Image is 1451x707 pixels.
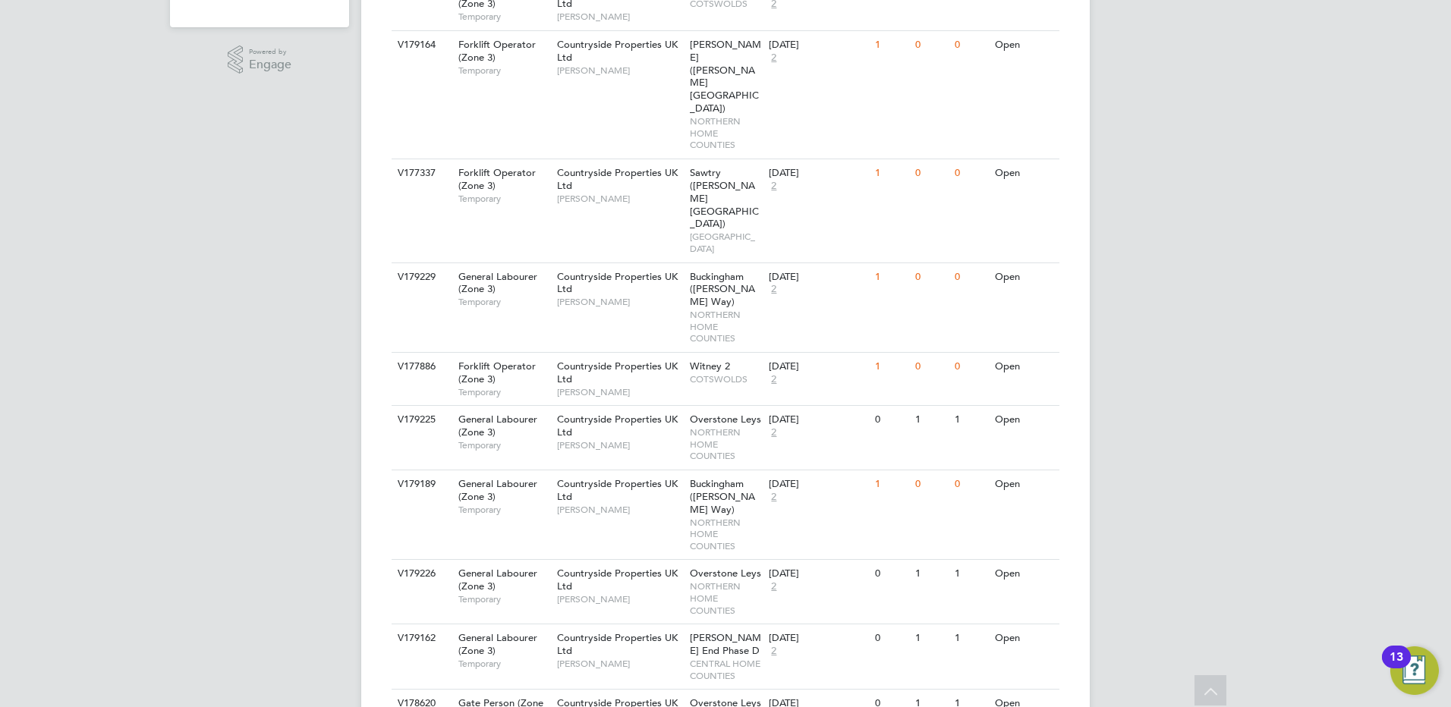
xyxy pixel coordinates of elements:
[690,413,761,426] span: Overstone Leys
[458,439,549,451] span: Temporary
[991,353,1057,381] div: Open
[769,645,779,658] span: 2
[991,31,1057,59] div: Open
[458,567,537,592] span: General Labourer (Zone 3)
[690,477,755,516] span: Buckingham ([PERSON_NAME] Way)
[871,263,911,291] div: 1
[951,560,990,588] div: 1
[557,413,678,438] span: Countryside Properties UK Ltd
[394,624,447,652] div: V179162
[769,426,779,439] span: 2
[769,478,867,491] div: [DATE]
[458,413,537,438] span: General Labourer (Zone 3)
[458,360,536,385] span: Forklift Operator (Zone 3)
[1390,646,1439,695] button: Open Resource Center, 13 new notifications
[557,567,678,592] span: Countryside Properties UK Ltd
[991,560,1057,588] div: Open
[557,360,678,385] span: Countryside Properties UK Ltd
[911,31,951,59] div: 0
[951,31,990,59] div: 0
[871,470,911,498] div: 1
[769,632,867,645] div: [DATE]
[871,560,911,588] div: 0
[690,360,730,372] span: Witney 2
[769,373,779,386] span: 2
[951,353,990,381] div: 0
[394,470,447,498] div: V179189
[991,624,1057,652] div: Open
[458,296,549,308] span: Temporary
[557,593,682,605] span: [PERSON_NAME]
[458,270,537,296] span: General Labourer (Zone 3)
[690,658,762,681] span: CENTRAL HOME COUNTIES
[557,439,682,451] span: [PERSON_NAME]
[871,624,911,652] div: 0
[769,580,779,593] span: 2
[951,263,990,291] div: 0
[690,426,762,462] span: NORTHERN HOME COUNTIES
[690,115,762,151] span: NORTHERN HOME COUNTIES
[769,39,867,52] div: [DATE]
[458,386,549,398] span: Temporary
[557,193,682,205] span: [PERSON_NAME]
[249,46,291,58] span: Powered by
[249,58,291,71] span: Engage
[557,166,678,192] span: Countryside Properties UK Ltd
[394,31,447,59] div: V179164
[458,11,549,23] span: Temporary
[458,631,537,657] span: General Labourer (Zone 3)
[690,309,762,344] span: NORTHERN HOME COUNTIES
[458,64,549,77] span: Temporary
[951,159,990,187] div: 0
[394,560,447,588] div: V179226
[911,470,951,498] div: 0
[769,271,867,284] div: [DATE]
[951,624,990,652] div: 1
[458,504,549,516] span: Temporary
[1390,657,1403,677] div: 13
[557,504,682,516] span: [PERSON_NAME]
[871,406,911,434] div: 0
[690,38,761,115] span: [PERSON_NAME] ([PERSON_NAME][GEOGRAPHIC_DATA])
[871,31,911,59] div: 1
[769,491,779,504] span: 2
[557,11,682,23] span: [PERSON_NAME]
[690,166,759,231] span: Sawtry ([PERSON_NAME][GEOGRAPHIC_DATA])
[991,263,1057,291] div: Open
[458,593,549,605] span: Temporary
[951,470,990,498] div: 0
[911,624,951,652] div: 1
[228,46,292,74] a: Powered byEngage
[690,631,761,657] span: [PERSON_NAME] End Phase D
[458,477,537,503] span: General Labourer (Zone 3)
[911,159,951,187] div: 0
[911,406,951,434] div: 1
[690,580,762,616] span: NORTHERN HOME COUNTIES
[557,296,682,308] span: [PERSON_NAME]
[871,159,911,187] div: 1
[458,658,549,670] span: Temporary
[557,64,682,77] span: [PERSON_NAME]
[871,353,911,381] div: 1
[394,353,447,381] div: V177886
[769,567,867,580] div: [DATE]
[769,167,867,180] div: [DATE]
[394,406,447,434] div: V179225
[557,631,678,657] span: Countryside Properties UK Ltd
[458,193,549,205] span: Temporary
[769,360,867,373] div: [DATE]
[991,159,1057,187] div: Open
[557,386,682,398] span: [PERSON_NAME]
[394,263,447,291] div: V179229
[769,52,779,64] span: 2
[690,231,762,254] span: [GEOGRAPHIC_DATA]
[557,38,678,64] span: Countryside Properties UK Ltd
[394,159,447,187] div: V177337
[557,658,682,670] span: [PERSON_NAME]
[690,270,755,309] span: Buckingham ([PERSON_NAME] Way)
[690,373,762,385] span: COTSWOLDS
[690,517,762,552] span: NORTHERN HOME COUNTIES
[991,470,1057,498] div: Open
[769,413,867,426] div: [DATE]
[911,263,951,291] div: 0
